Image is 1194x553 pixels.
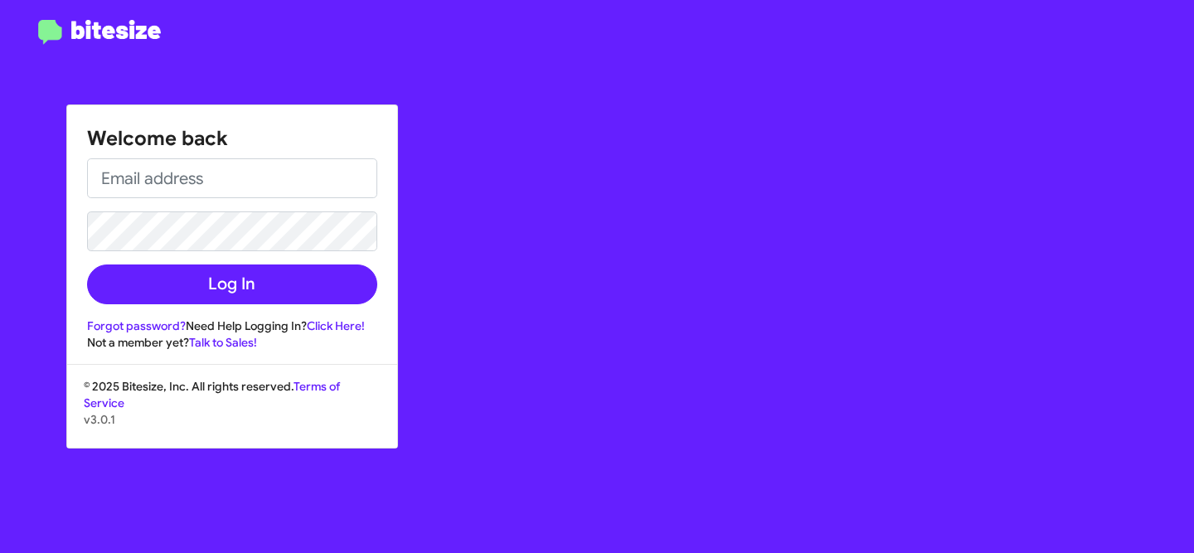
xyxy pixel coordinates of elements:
a: Terms of Service [84,379,340,410]
input: Email address [87,158,377,198]
a: Forgot password? [87,318,186,333]
div: © 2025 Bitesize, Inc. All rights reserved. [67,378,397,448]
h1: Welcome back [87,125,377,152]
div: Not a member yet? [87,334,377,351]
div: Need Help Logging In? [87,318,377,334]
p: v3.0.1 [84,411,381,428]
button: Log In [87,264,377,304]
a: Talk to Sales! [189,335,257,350]
a: Click Here! [307,318,365,333]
